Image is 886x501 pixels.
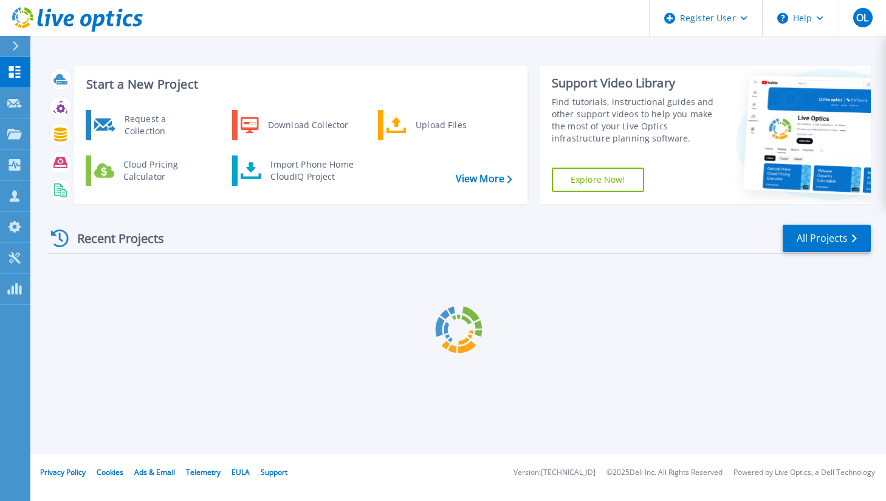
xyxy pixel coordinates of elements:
[733,469,875,477] li: Powered by Live Optics, a Dell Technology
[410,113,500,137] div: Upload Files
[118,113,207,137] div: Request a Collection
[262,113,354,137] div: Download Collector
[606,469,723,477] li: © 2025 Dell Inc. All Rights Reserved
[513,469,596,477] li: Version: [TECHNICAL_ID]
[261,467,287,477] a: Support
[86,155,210,186] a: Cloud Pricing Calculator
[552,75,718,91] div: Support Video Library
[856,13,868,22] span: OL
[552,96,718,145] div: Find tutorials, instructional guides and other support videos to help you make the most of your L...
[232,110,357,140] a: Download Collector
[97,467,123,477] a: Cookies
[186,467,221,477] a: Telemetry
[456,173,512,185] a: View More
[232,467,250,477] a: EULA
[264,158,359,183] div: Import Phone Home CloudIQ Project
[117,158,207,183] div: Cloud Pricing Calculator
[134,467,175,477] a: Ads & Email
[47,223,180,253] div: Recent Projects
[783,225,871,252] a: All Projects
[40,467,86,477] a: Privacy Policy
[86,78,512,91] h3: Start a New Project
[552,168,644,192] a: Explore Now!
[86,110,210,140] a: Request a Collection
[378,110,503,140] a: Upload Files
